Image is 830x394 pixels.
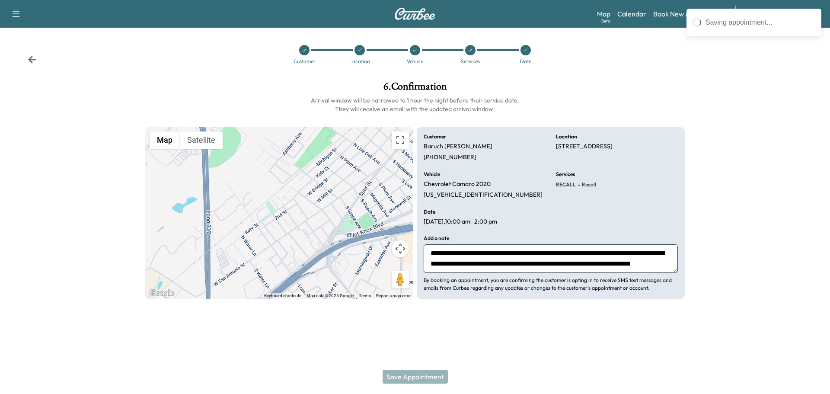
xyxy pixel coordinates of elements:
a: MapBeta [597,9,610,19]
a: Terms (opens in new tab) [359,293,371,298]
span: Map data ©2025 Google [306,293,354,298]
p: By booking an appointment, you are confirming the customer is opting in to receive SMS text messa... [424,276,678,292]
a: Calendar [617,9,646,19]
h6: Add a note [424,236,449,241]
p: Baruch [PERSON_NAME] [424,143,492,151]
div: Vehicle [407,59,423,64]
div: Services [461,59,480,64]
button: Map camera controls [392,240,409,257]
div: Back [28,55,36,64]
h6: Services [556,172,575,177]
div: Date [520,59,531,64]
span: RECALL [556,181,576,188]
h1: 6 . Confirmation [145,81,685,96]
button: Show satellite imagery [180,131,223,149]
button: Show street map [150,131,180,149]
p: [STREET_ADDRESS] [556,143,613,151]
div: Saving appointment... [705,17,815,28]
div: Customer [294,59,316,64]
span: Recall [580,181,596,188]
h6: Date [424,209,435,215]
a: Book New Appointment [653,9,726,19]
a: Report a map error [376,293,411,298]
div: Location [349,59,370,64]
h6: Customer [424,134,446,139]
button: Toggle fullscreen view [392,131,409,149]
p: [PHONE_NUMBER] [424,154,476,161]
div: Beta [601,18,610,24]
a: Open this area in Google Maps (opens a new window) [147,288,176,299]
h6: Vehicle [424,172,440,177]
button: Drag Pegman onto the map to open Street View [392,271,409,288]
h6: Location [556,134,577,139]
p: Chevrolet Camaro 2020 [424,180,491,188]
p: [US_VEHICLE_IDENTIFICATION_NUMBER] [424,191,543,199]
span: - [576,180,580,189]
h6: Arrival window will be narrowed to 1 hour the night before their service date. They will receive ... [145,96,685,113]
img: Curbee Logo [394,8,436,20]
img: Google [147,288,176,299]
p: [DATE] , 10:00 am - 2:00 pm [424,218,497,226]
button: Keyboard shortcuts [264,293,301,299]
